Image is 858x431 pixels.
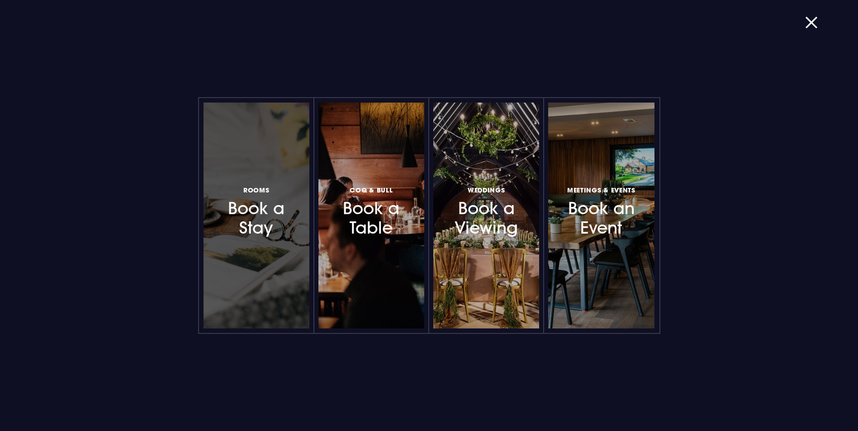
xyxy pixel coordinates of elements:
[562,184,640,238] h3: Book an Event
[548,103,654,328] a: Meetings & EventsBook an Event
[243,186,270,194] span: Rooms
[217,184,296,238] h3: Book a Stay
[567,186,635,194] span: Meetings & Events
[332,184,411,238] h3: Book a Table
[468,186,505,194] span: Weddings
[447,184,526,238] h3: Book a Viewing
[350,186,393,194] span: Coq & Bull
[204,103,309,328] a: RoomsBook a Stay
[318,103,424,328] a: Coq & BullBook a Table
[433,103,539,328] a: WeddingsBook a Viewing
